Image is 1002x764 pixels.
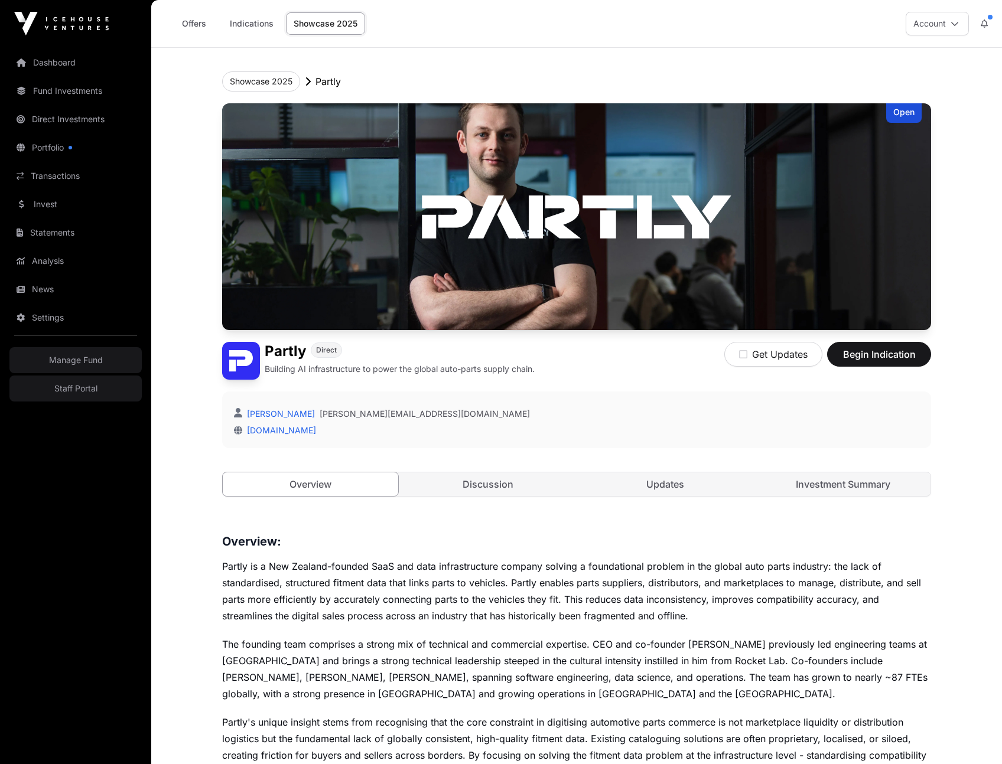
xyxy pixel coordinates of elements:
[316,345,337,355] span: Direct
[265,363,535,375] p: Building AI infrastructure to power the global auto-parts supply chain.
[265,342,306,361] h1: Partly
[242,425,316,435] a: [DOMAIN_NAME]
[842,347,916,361] span: Begin Indication
[222,636,931,702] p: The founding team comprises a strong mix of technical and commercial expertise. CEO and co-founde...
[222,103,931,330] img: Partly
[222,558,931,624] p: Partly is a New Zealand-founded SaaS and data infrastructure company solving a foundational probl...
[222,472,399,497] a: Overview
[827,354,931,365] a: Begin Indication
[9,50,142,76] a: Dashboard
[9,276,142,302] a: News
[9,106,142,132] a: Direct Investments
[827,342,931,367] button: Begin Indication
[756,472,931,496] a: Investment Summary
[222,71,300,92] button: Showcase 2025
[886,103,922,123] div: Open
[223,472,931,496] nav: Tabs
[9,220,142,246] a: Statements
[222,12,281,35] a: Indications
[245,409,315,419] a: [PERSON_NAME]
[401,472,576,496] a: Discussion
[9,163,142,189] a: Transactions
[222,532,931,551] h3: Overview:
[9,376,142,401] a: Staff Portal
[170,12,217,35] a: Offers
[724,342,822,367] button: Get Updates
[320,408,530,420] a: [PERSON_NAME][EMAIL_ADDRESS][DOMAIN_NAME]
[578,472,753,496] a: Updates
[9,78,142,104] a: Fund Investments
[9,305,142,331] a: Settings
[9,191,142,217] a: Invest
[943,707,1002,764] iframe: Chat Widget
[9,347,142,373] a: Manage Fund
[315,74,341,89] p: Partly
[9,248,142,274] a: Analysis
[222,342,260,380] img: Partly
[286,12,365,35] a: Showcase 2025
[14,12,109,35] img: Icehouse Ventures Logo
[9,135,142,161] a: Portfolio
[906,12,969,35] button: Account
